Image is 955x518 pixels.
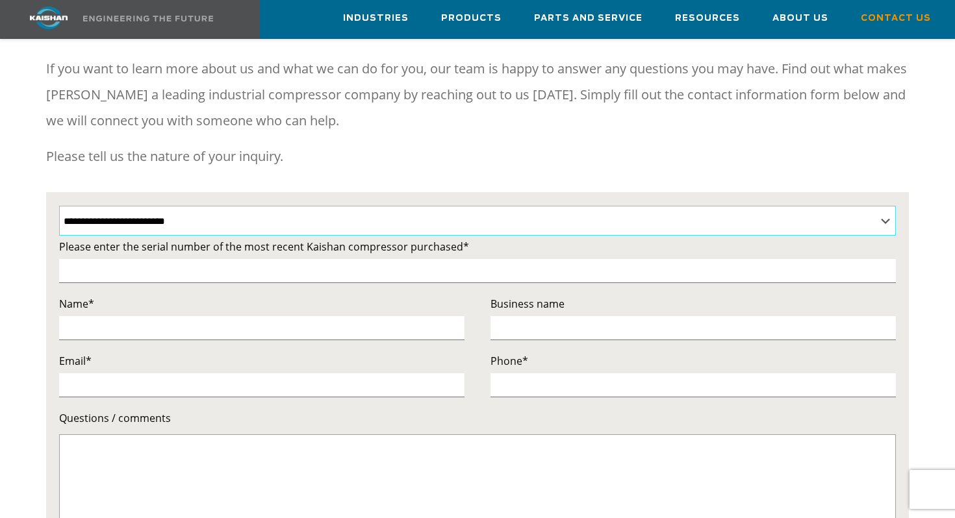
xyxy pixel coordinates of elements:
[772,11,828,26] span: About Us
[861,1,931,36] a: Contact Us
[675,1,740,36] a: Resources
[343,11,409,26] span: Industries
[83,16,213,21] img: Engineering the future
[59,352,465,370] label: Email*
[441,11,502,26] span: Products
[59,295,465,313] label: Name*
[534,11,643,26] span: Parts and Service
[861,11,931,26] span: Contact Us
[343,1,409,36] a: Industries
[772,1,828,36] a: About Us
[490,352,896,370] label: Phone*
[46,143,909,169] p: Please tell us the nature of your inquiry.
[675,11,740,26] span: Resources
[490,295,896,313] label: Business name
[441,1,502,36] a: Products
[534,1,643,36] a: Parts and Service
[46,56,909,134] p: If you want to learn more about us and what we can do for you, our team is happy to answer any qu...
[59,238,896,256] label: Please enter the serial number of the most recent Kaishan compressor purchased*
